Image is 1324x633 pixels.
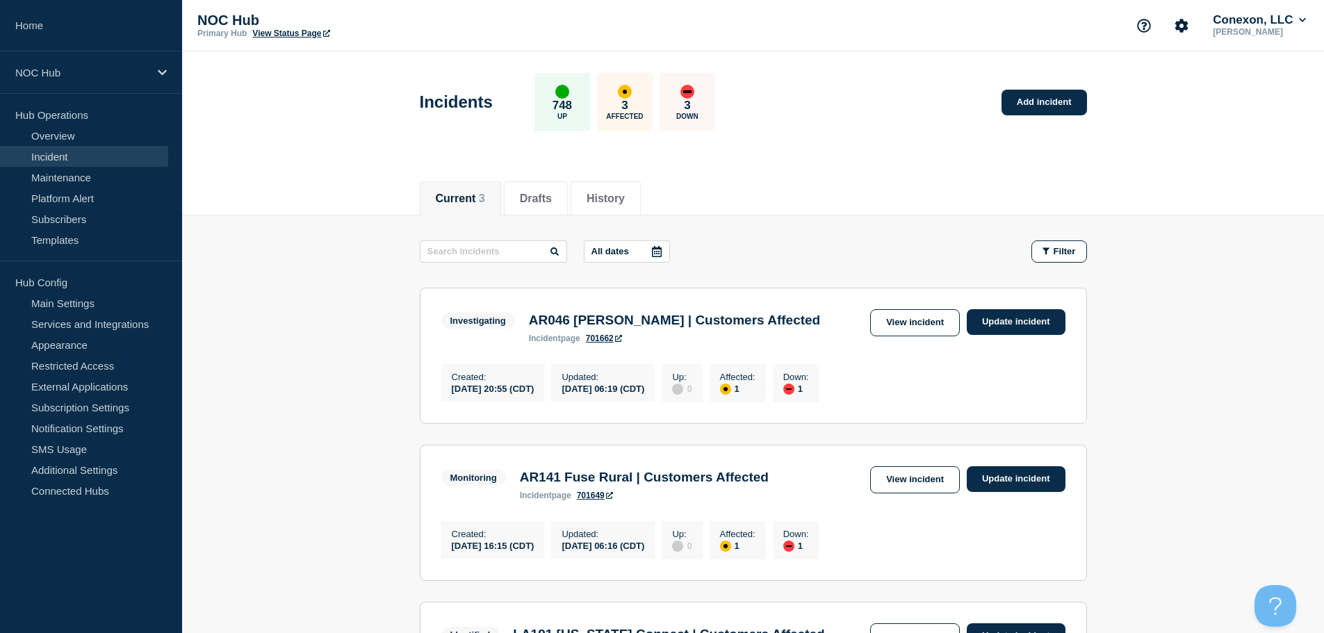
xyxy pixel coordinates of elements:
[684,99,690,113] p: 3
[562,372,644,382] p: Updated :
[197,28,247,38] p: Primary Hub
[436,192,485,205] button: Current 3
[562,529,644,539] p: Updated :
[520,470,769,485] h3: AR141 Fuse Rural | Customers Affected
[441,470,506,486] span: Monitoring
[1054,246,1076,256] span: Filter
[676,113,698,120] p: Down
[1002,90,1087,115] a: Add incident
[252,28,329,38] a: View Status Page
[967,466,1065,492] a: Update incident
[1210,13,1309,27] button: Conexon, LLC
[529,334,580,343] p: page
[680,85,694,99] div: down
[441,313,515,329] span: Investigating
[1254,585,1296,627] iframe: Help Scout Beacon - Open
[557,113,567,120] p: Up
[783,541,794,552] div: down
[15,67,149,79] p: NOC Hub
[584,240,670,263] button: All dates
[586,334,622,343] a: 701662
[1167,11,1196,40] button: Account settings
[621,99,628,113] p: 3
[529,334,561,343] span: incident
[553,99,572,113] p: 748
[720,541,731,552] div: affected
[720,382,755,395] div: 1
[720,539,755,552] div: 1
[720,529,755,539] p: Affected :
[479,192,485,204] span: 3
[555,85,569,99] div: up
[672,539,692,552] div: 0
[420,92,493,112] h1: Incidents
[606,113,643,120] p: Affected
[967,309,1065,335] a: Update incident
[587,192,625,205] button: History
[870,309,960,336] a: View incident
[520,192,552,205] button: Drafts
[577,491,613,500] a: 701649
[783,384,794,395] div: down
[618,85,632,99] div: affected
[520,491,571,500] p: page
[720,384,731,395] div: affected
[672,541,683,552] div: disabled
[562,539,644,551] div: [DATE] 06:16 (CDT)
[420,240,567,263] input: Search incidents
[672,382,692,395] div: 0
[591,246,629,256] p: All dates
[1129,11,1159,40] button: Support
[520,491,552,500] span: incident
[720,372,755,382] p: Affected :
[452,539,534,551] div: [DATE] 16:15 (CDT)
[783,382,809,395] div: 1
[783,372,809,382] p: Down :
[197,13,475,28] p: NOC Hub
[870,466,960,493] a: View incident
[672,372,692,382] p: Up :
[783,529,809,539] p: Down :
[452,382,534,394] div: [DATE] 20:55 (CDT)
[529,313,821,328] h3: AR046 [PERSON_NAME] | Customers Affected
[1210,27,1309,37] p: [PERSON_NAME]
[562,382,644,394] div: [DATE] 06:19 (CDT)
[783,539,809,552] div: 1
[452,529,534,539] p: Created :
[672,384,683,395] div: disabled
[1031,240,1087,263] button: Filter
[452,372,534,382] p: Created :
[672,529,692,539] p: Up :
